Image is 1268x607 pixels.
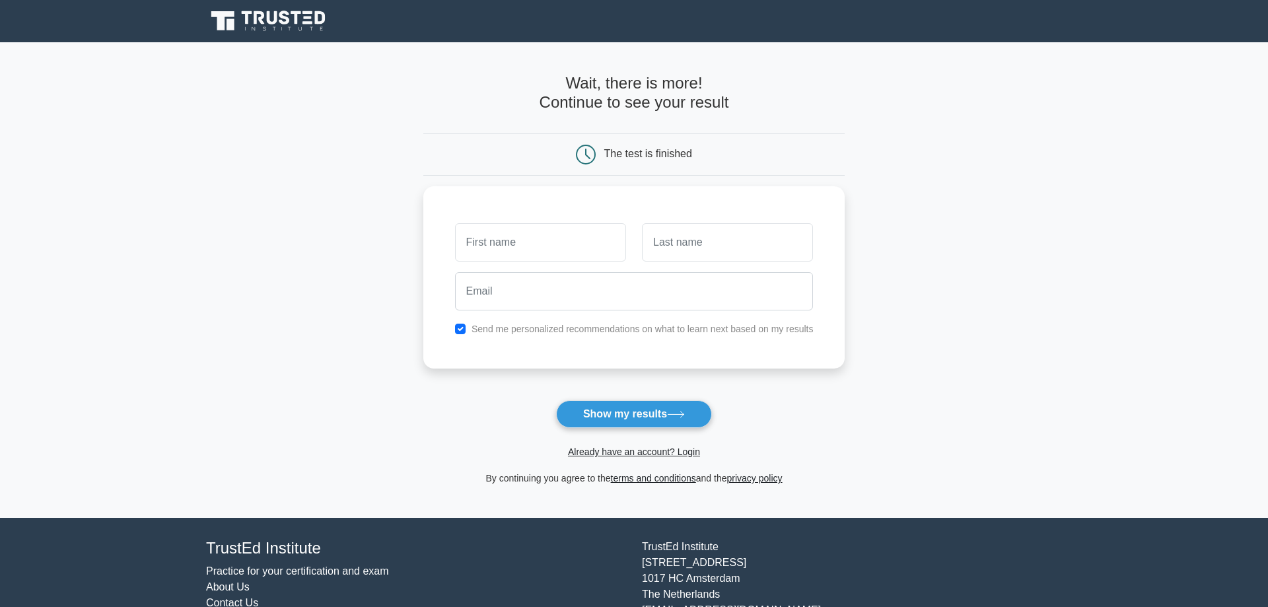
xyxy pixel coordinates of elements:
h4: TrustEd Institute [206,539,626,558]
a: Practice for your certification and exam [206,565,389,577]
a: privacy policy [727,473,783,483]
h4: Wait, there is more! Continue to see your result [423,74,845,112]
div: The test is finished [604,148,692,159]
input: First name [455,223,626,262]
input: Email [455,272,814,310]
input: Last name [642,223,813,262]
a: About Us [206,581,250,592]
button: Show my results [556,400,712,428]
a: Already have an account? Login [568,446,700,457]
label: Send me personalized recommendations on what to learn next based on my results [472,324,814,334]
a: terms and conditions [611,473,696,483]
div: By continuing you agree to the and the [415,470,853,486]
